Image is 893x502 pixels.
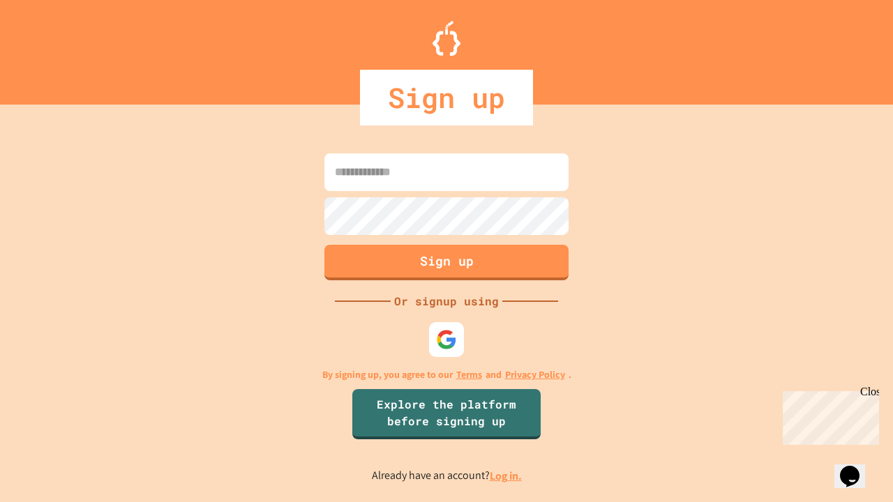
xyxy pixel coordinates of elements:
[372,467,522,485] p: Already have an account?
[360,70,533,125] div: Sign up
[322,367,571,382] p: By signing up, you agree to our and .
[352,389,541,439] a: Explore the platform before signing up
[324,245,569,280] button: Sign up
[436,329,457,350] img: google-icon.svg
[6,6,96,89] div: Chat with us now!Close
[391,293,502,310] div: Or signup using
[490,469,522,483] a: Log in.
[777,386,879,445] iframe: chat widget
[505,367,565,382] a: Privacy Policy
[433,21,460,56] img: Logo.svg
[456,367,482,382] a: Terms
[834,446,879,488] iframe: chat widget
